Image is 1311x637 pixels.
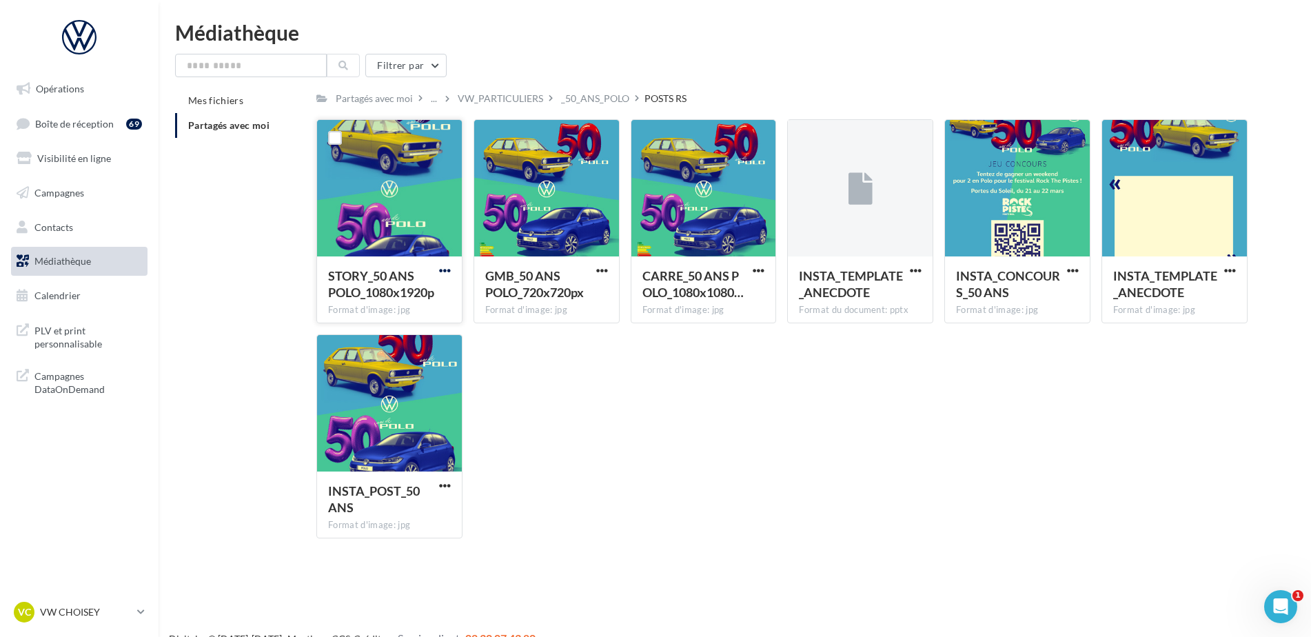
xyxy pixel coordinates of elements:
span: CARRE_50 ANS POLO_1080x1080px [642,268,744,300]
div: VW_PARTICULIERS [458,92,543,105]
div: Format d'image: jpg [328,519,451,532]
span: Boîte de réception [35,117,114,129]
span: VC [18,605,31,619]
div: Format d'image: jpg [485,304,608,316]
a: Médiathèque [8,247,150,276]
iframe: Intercom live chat [1264,590,1297,623]
div: Format d'image: jpg [956,304,1079,316]
div: Partagés avec moi [336,92,413,105]
a: Campagnes [8,179,150,208]
div: _50_ANS_POLO [561,92,629,105]
span: PLV et print personnalisable [34,321,142,351]
a: PLV et print personnalisable [8,316,150,356]
span: INSTA_CONCOURS_50 ANS [956,268,1060,300]
span: Médiathèque [34,255,91,267]
span: INSTA_TEMPLATE_ANECDOTE [799,268,903,300]
a: VC VW CHOISEY [11,599,148,625]
span: Partagés avec moi [188,119,270,131]
a: Calendrier [8,281,150,310]
a: Contacts [8,213,150,242]
span: Opérations [36,83,84,94]
p: VW CHOISEY [40,605,132,619]
a: Opérations [8,74,150,103]
div: 69 [126,119,142,130]
span: Visibilité en ligne [37,152,111,164]
div: Format d'image: jpg [642,304,765,316]
span: STORY_50 ANS POLO_1080x1920p [328,268,434,300]
span: Campagnes DataOnDemand [34,367,142,396]
span: Calendrier [34,290,81,301]
div: Médiathèque [175,22,1294,43]
div: Format du document: pptx [799,304,922,316]
span: INSTA_POST_50 ANS [328,483,420,515]
a: Visibilité en ligne [8,144,150,173]
span: INSTA_TEMPLATE_ANECDOTE [1113,268,1217,300]
span: Mes fichiers [188,94,243,106]
span: Campagnes [34,187,84,199]
a: Campagnes DataOnDemand [8,361,150,402]
span: GMB_50 ANS POLO_720x720px [485,268,584,300]
span: Contacts [34,221,73,232]
span: 1 [1292,590,1303,601]
div: POSTS RS [644,92,687,105]
div: ... [428,89,440,108]
div: Format d'image: jpg [1113,304,1236,316]
button: Filtrer par [365,54,447,77]
div: Format d'image: jpg [328,304,451,316]
a: Boîte de réception69 [8,109,150,139]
